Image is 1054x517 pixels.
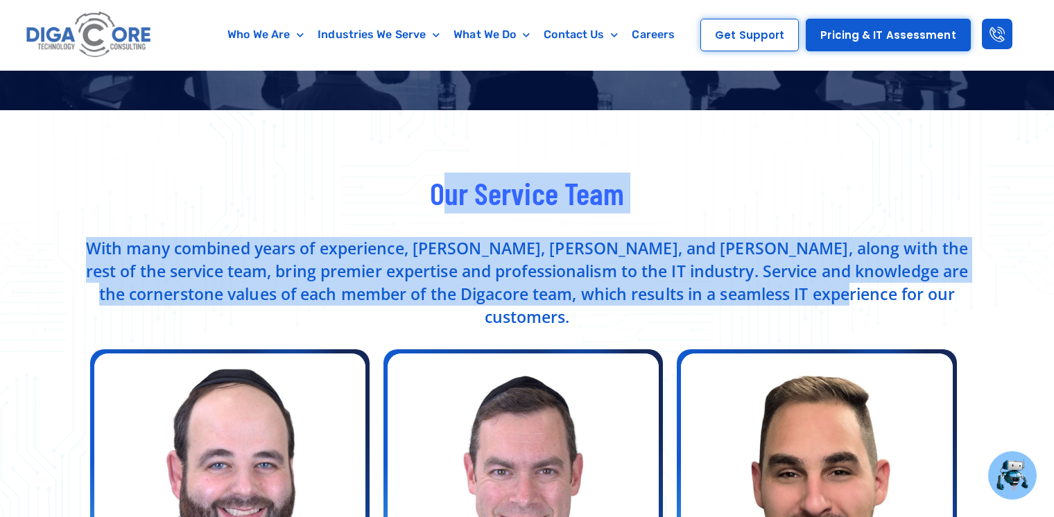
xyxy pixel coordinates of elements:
[83,237,971,328] p: With many combined years of experience, [PERSON_NAME], [PERSON_NAME], and [PERSON_NAME], along wi...
[537,19,625,51] a: Contact Us
[430,174,625,211] span: Our Service Team
[820,30,956,40] span: Pricing & IT Assessment
[700,19,799,51] a: Get Support
[806,19,970,51] a: Pricing & IT Assessment
[221,19,311,51] a: Who We Are
[715,30,784,40] span: Get Support
[23,7,156,63] img: Digacore logo 1
[447,19,537,51] a: What We Do
[625,19,682,51] a: Careers
[211,19,691,51] nav: Menu
[311,19,447,51] a: Industries We Serve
